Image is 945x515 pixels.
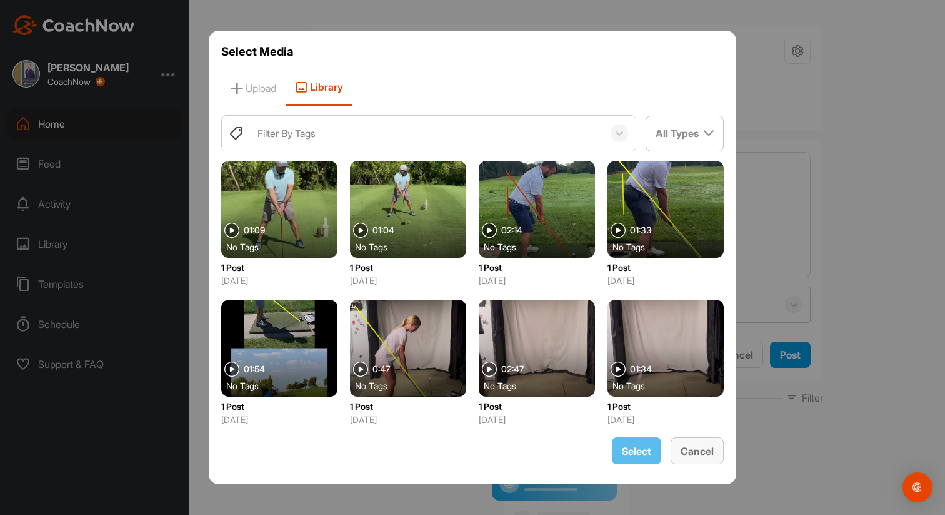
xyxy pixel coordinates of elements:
h3: Select Media [221,43,724,61]
div: Open Intercom Messenger [902,472,932,502]
p: [DATE] [221,413,337,426]
p: 1 Post [479,400,595,413]
button: Select [612,437,661,464]
p: [DATE] [350,413,466,426]
img: tags [229,126,244,141]
p: 1 Post [479,261,595,274]
img: play [482,223,497,238]
span: 01:34 [630,365,652,374]
p: [DATE] [607,274,724,287]
div: No Tags [484,240,600,253]
span: Cancel [681,445,714,457]
div: No Tags [226,240,342,253]
span: 0:47 [372,365,391,374]
span: Upload [221,70,286,106]
p: 1 Post [607,261,724,274]
p: [DATE] [607,413,724,426]
span: 01:04 [372,226,394,235]
div: All Types [646,116,723,150]
p: [DATE] [479,413,595,426]
div: No Tags [612,240,729,253]
img: play [224,223,239,238]
div: Filter By Tags [257,126,316,141]
img: play [611,362,626,377]
img: play [224,362,239,377]
p: 1 Post [221,261,337,274]
span: 01:33 [630,226,652,235]
p: 1 Post [350,261,466,274]
span: 01:54 [244,365,265,374]
p: 1 Post [350,400,466,413]
img: play [353,362,368,377]
span: 02:14 [501,226,522,235]
div: No Tags [355,379,471,392]
img: play [611,223,626,238]
span: 02:47 [501,365,524,374]
img: play [482,362,497,377]
div: No Tags [612,379,729,392]
div: No Tags [355,240,471,253]
p: 1 Post [607,400,724,413]
p: 1 Post [221,400,337,413]
p: [DATE] [350,274,466,287]
p: [DATE] [221,274,337,287]
span: Select [622,445,651,457]
button: Cancel [671,437,724,464]
span: Library [286,70,352,106]
div: No Tags [484,379,600,392]
div: No Tags [226,379,342,392]
span: 01:09 [244,226,265,235]
p: [DATE] [479,274,595,287]
img: play [353,223,368,238]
